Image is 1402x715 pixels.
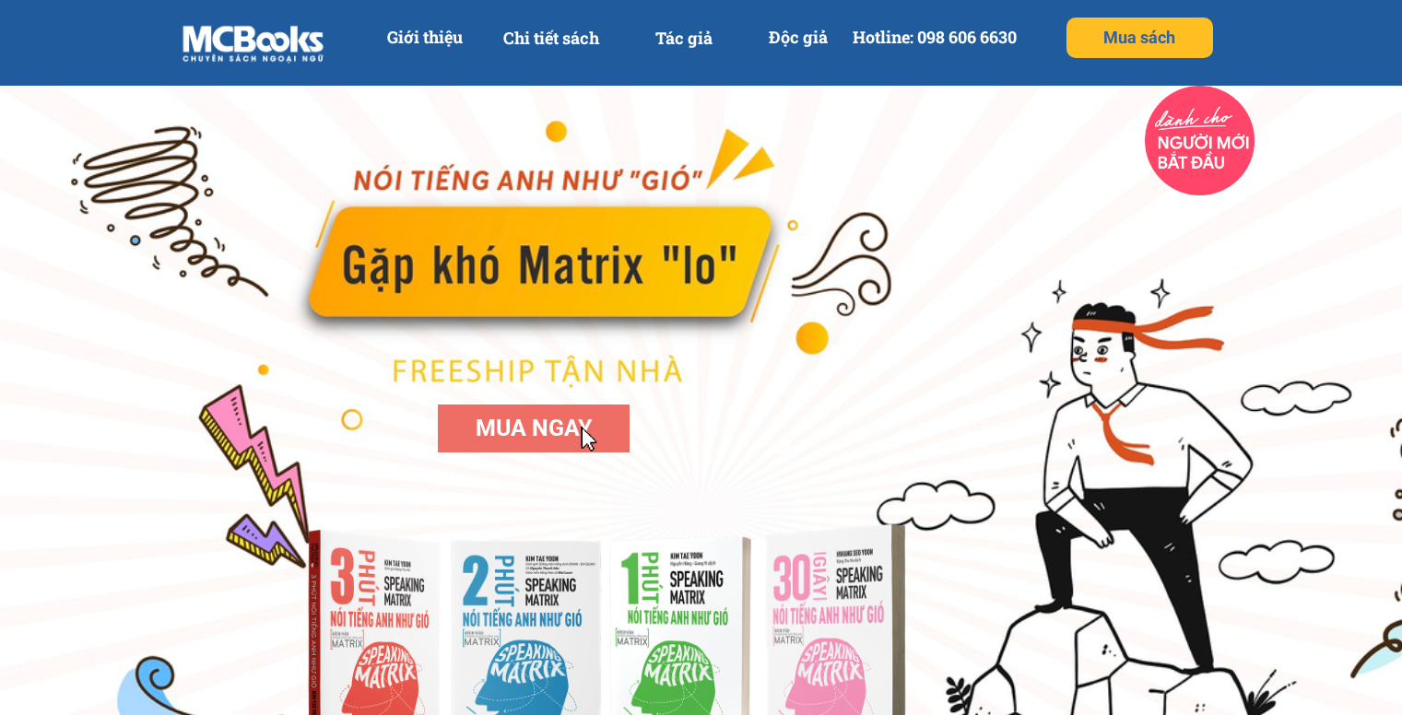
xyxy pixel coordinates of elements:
p: Độc giả [748,17,847,58]
p: Giới thiệu [377,17,473,58]
span: MUA NGAY [476,415,592,441]
p: Hotline: 098 606 6630 [845,17,1025,58]
p: Chi tiết sách [492,18,610,59]
p: Mua sách [1066,18,1213,58]
p: Tác giả [630,18,737,59]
